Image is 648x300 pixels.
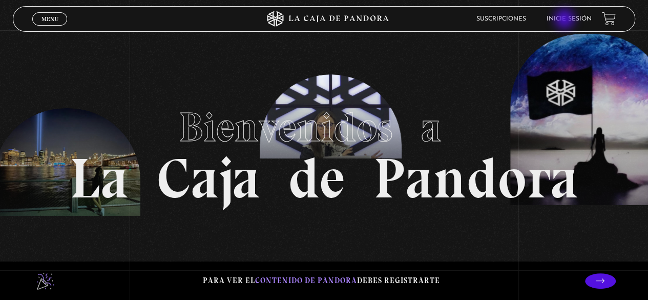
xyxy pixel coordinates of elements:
span: Cerrar [38,24,62,31]
a: View your shopping cart [602,12,616,26]
a: Suscripciones [476,16,526,22]
span: contenido de Pandora [255,276,357,285]
h1: La Caja de Pandora [70,94,578,207]
a: Inicie sesión [547,16,592,22]
p: Para ver el debes registrarte [203,274,440,288]
span: Menu [41,16,58,22]
span: Bienvenidos a [179,103,470,152]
